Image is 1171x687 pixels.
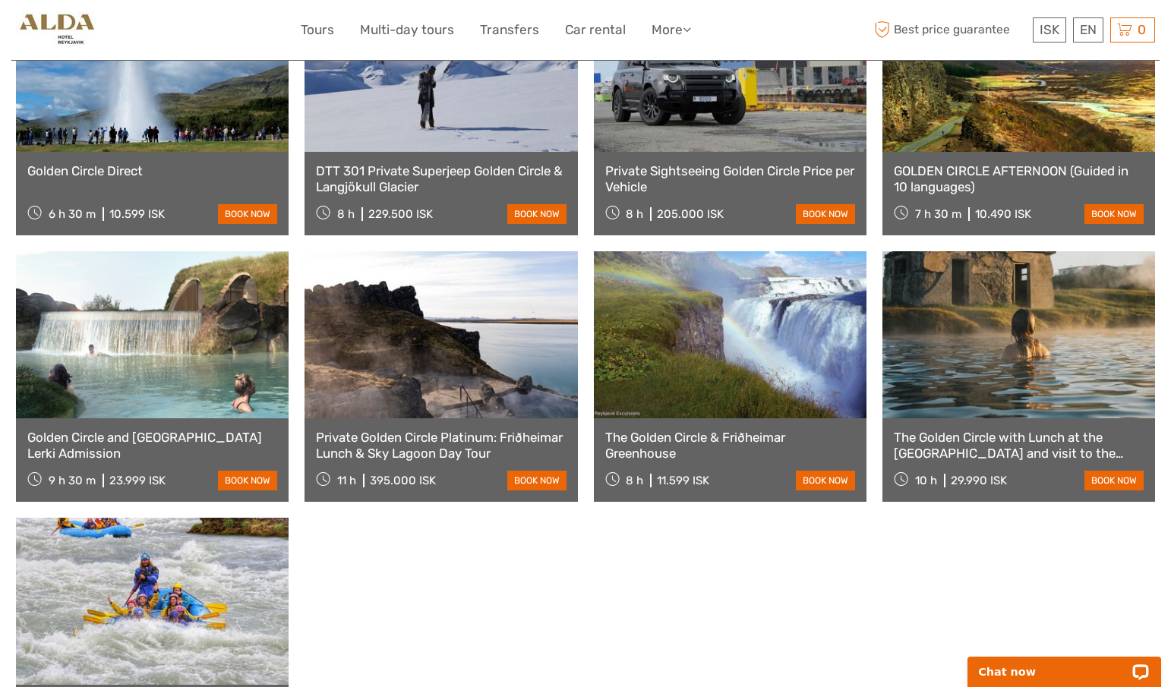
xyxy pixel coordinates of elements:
[657,474,709,487] div: 11.599 ISK
[605,163,855,194] a: Private Sightseeing Golden Circle Price per Vehicle
[975,207,1031,221] div: 10.490 ISK
[16,11,97,49] img: 35-b105ef13-f109-4795-bb9f-516171ac12fd_logo_small.jpg
[894,430,1144,461] a: The Golden Circle with Lunch at the [GEOGRAPHIC_DATA] and visit to the [GEOGRAPHIC_DATA].
[218,204,277,224] a: book now
[1084,471,1144,490] a: book now
[870,17,1029,43] span: Best price guarantee
[360,19,454,41] a: Multi-day tours
[109,207,165,221] div: 10.599 ISK
[507,204,567,224] a: book now
[657,207,724,221] div: 205.000 ISK
[796,204,855,224] a: book now
[894,163,1144,194] a: GOLDEN CIRCLE AFTERNOON (Guided in 10 languages)
[915,474,937,487] span: 10 h
[316,163,566,194] a: DTT 301 Private Superjeep Golden Circle & Langjökull Glacier
[370,474,436,487] div: 395.000 ISK
[301,19,334,41] a: Tours
[49,207,96,221] span: 6 h 30 m
[480,19,539,41] a: Transfers
[958,639,1171,687] iframe: LiveChat chat widget
[27,430,277,461] a: Golden Circle and [GEOGRAPHIC_DATA] Lerki Admission
[316,430,566,461] a: Private Golden Circle Platinum: Friðheimar Lunch & Sky Lagoon Day Tour
[1040,22,1059,37] span: ISK
[915,207,961,221] span: 7 h 30 m
[218,471,277,490] a: book now
[796,471,855,490] a: book now
[337,207,355,221] span: 8 h
[626,474,643,487] span: 8 h
[109,474,166,487] div: 23.999 ISK
[337,474,356,487] span: 11 h
[1135,22,1148,37] span: 0
[605,430,855,461] a: The Golden Circle & Friðheimar Greenhouse
[1073,17,1103,43] div: EN
[951,474,1007,487] div: 29.990 ISK
[652,19,691,41] a: More
[49,474,96,487] span: 9 h 30 m
[368,207,433,221] div: 229.500 ISK
[626,207,643,221] span: 8 h
[565,19,626,41] a: Car rental
[1084,204,1144,224] a: book now
[27,163,277,178] a: Golden Circle Direct
[507,471,567,490] a: book now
